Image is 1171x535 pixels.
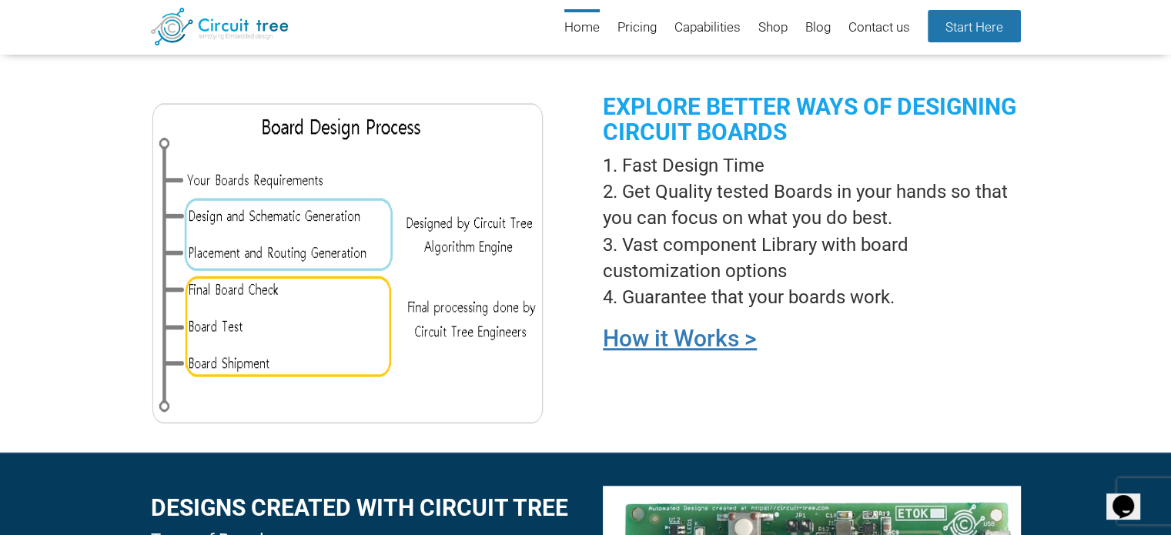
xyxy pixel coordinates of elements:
a: Blog [805,9,831,47]
li: Fast Design Time [603,152,1020,179]
a: Start Here [928,10,1021,42]
a: Contact us [848,9,910,47]
a: Capabilities [674,9,741,47]
li: Get Quality tested Boards in your hands so that you can focus on what you do best. [603,179,1020,232]
li: Vast component Library with board customization options [603,232,1020,285]
h2: Explore better ways of designing circuit boards [603,94,1020,145]
iframe: chat widget [1106,473,1156,520]
img: Circuit Tree [151,8,289,45]
a: Shop [758,9,788,47]
h2: DesignS created with circuit tree [151,495,568,520]
a: How it Works > [603,325,757,352]
a: Home [564,9,600,47]
li: Guarantee that your boards work. [603,284,1020,310]
a: Pricing [617,9,657,47]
